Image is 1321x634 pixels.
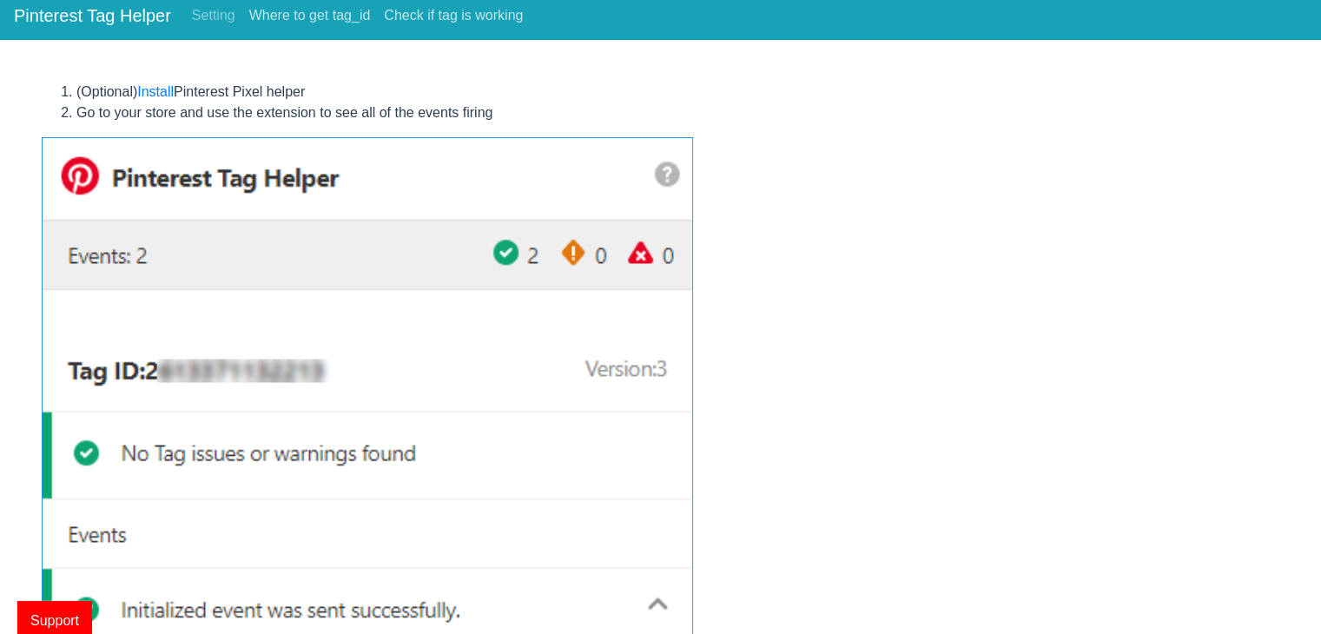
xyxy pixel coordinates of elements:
li: (Optional) Pinterest Pixel helper [76,82,1279,102]
a: Install [137,84,174,99]
li: Go to your store and use the extension to see all of the events firing [76,102,1279,123]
